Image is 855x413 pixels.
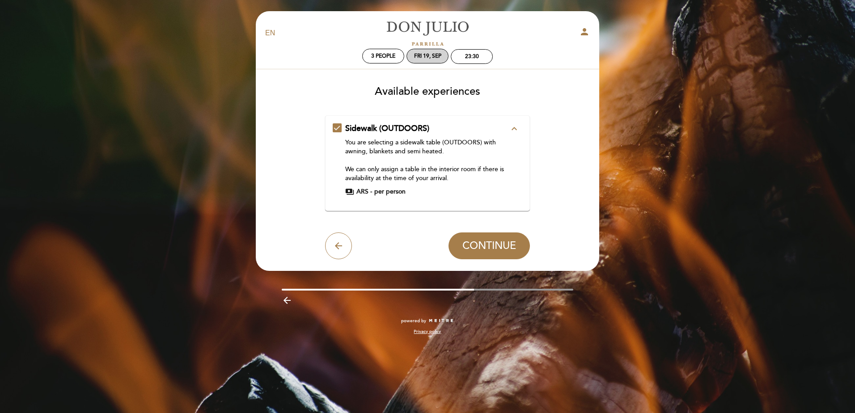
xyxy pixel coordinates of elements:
div: 23:30 [465,53,479,60]
span: CONTINUE [462,240,516,252]
span: Sidewalk (OUTDOORS) [345,123,429,133]
button: person [579,26,590,40]
img: MEITRE [428,319,454,323]
span: ARS - [356,187,372,196]
div: You are selecting a sidewalk table (OUTDOORS) with awning, blankets and semi heated. We can only ... [345,138,509,183]
i: arrow_back [333,240,344,251]
span: payments [345,187,354,196]
md-checkbox: Sidewalk (OUTDOORS) expand_less You are selecting a sidewalk table (OUTDOORS) with awning, blanke... [333,123,523,196]
span: powered by [401,318,426,324]
i: person [579,26,590,37]
a: [PERSON_NAME] [372,21,483,46]
button: CONTINUE [449,232,530,259]
a: powered by [401,318,454,324]
span: per person [374,187,406,196]
div: Fri 19, Sep [414,53,441,59]
i: expand_less [509,123,520,134]
button: expand_less [506,123,522,135]
span: Available experiences [375,85,480,98]
button: arrow_back [325,232,352,259]
a: Privacy policy [414,329,441,335]
span: 3 people [371,53,395,59]
i: arrow_backward [282,295,292,306]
